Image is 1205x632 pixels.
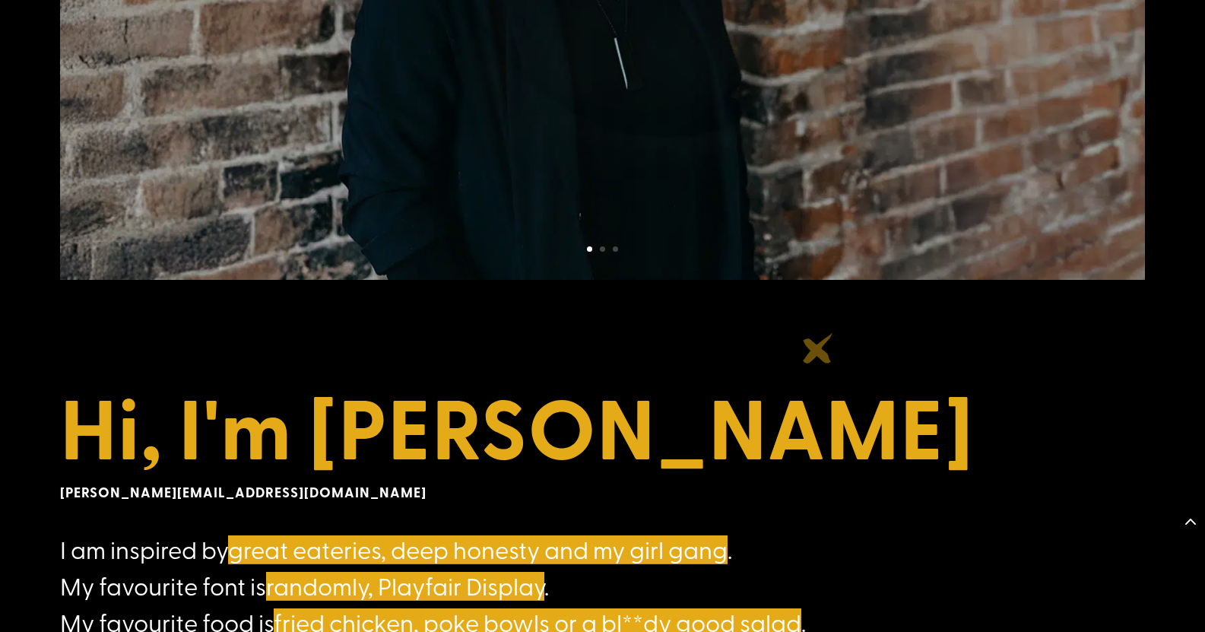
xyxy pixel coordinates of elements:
[228,532,728,565] span: great eateries, deep honesty and my girl gang
[613,246,618,252] a: 3
[60,484,1145,501] h6: [PERSON_NAME][EMAIL_ADDRESS][DOMAIN_NAME]
[60,376,1145,484] h1: Hi, I'm [PERSON_NAME]
[266,569,544,602] span: randomly, Playfair Display
[600,246,605,252] a: 2
[587,246,592,252] a: 1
